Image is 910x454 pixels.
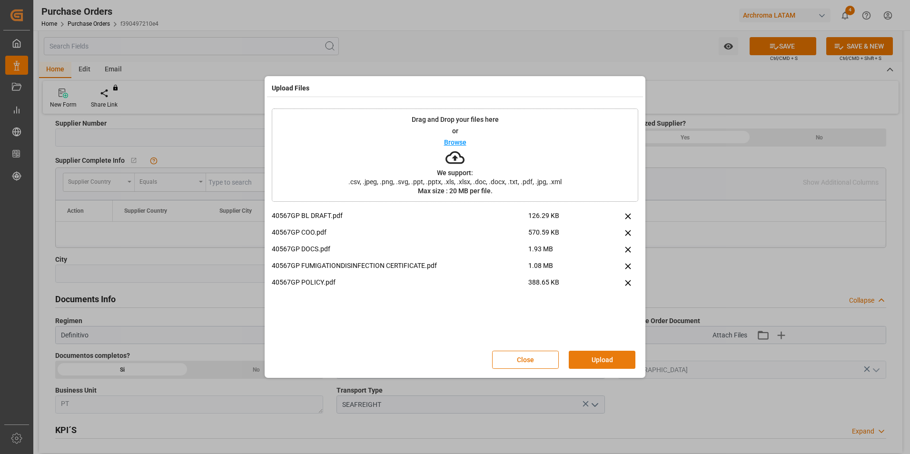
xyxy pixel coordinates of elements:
[272,261,528,271] p: 40567GP FUMIGATIONDISINFECTION CERTIFICATE.pdf
[272,109,638,202] div: Drag and Drop your files hereorBrowseWe support:.csv, .jpeg, .png, .svg, .ppt, .pptx, .xls, .xlsx...
[452,128,458,134] p: or
[272,227,528,237] p: 40567GP COO.pdf
[528,261,593,277] span: 1.08 MB
[528,211,593,227] span: 126.29 KB
[569,351,635,369] button: Upload
[418,188,493,194] p: Max size : 20 MB per file.
[342,178,568,185] span: .csv, .jpeg, .png, .svg, .ppt, .pptx, .xls, .xlsx, .doc, .docx, .txt, .pdf, .jpg, .xml
[412,116,499,123] p: Drag and Drop your files here
[528,244,593,261] span: 1.93 MB
[272,244,528,254] p: 40567GP DOCS.pdf
[437,169,473,176] p: We support:
[492,351,559,369] button: Close
[528,227,593,244] span: 570.59 KB
[528,277,593,294] span: 388.65 KB
[272,83,309,93] h4: Upload Files
[272,277,528,287] p: 40567GP POLICY.pdf
[444,139,466,146] p: Browse
[272,211,528,221] p: 40567GP BL DRAFT.pdf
